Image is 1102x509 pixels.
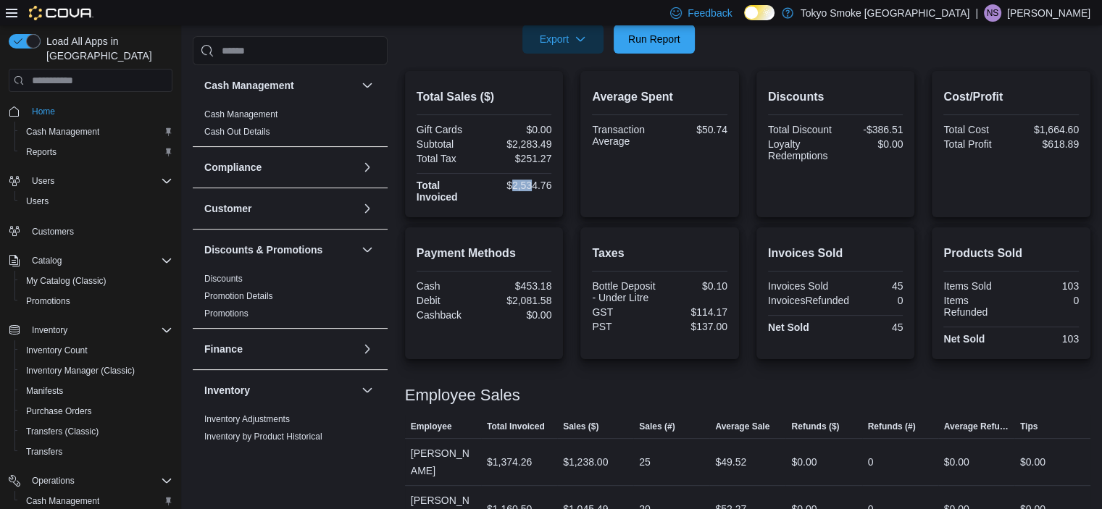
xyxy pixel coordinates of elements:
[32,226,74,237] span: Customers
[26,345,88,356] span: Inventory Count
[614,25,695,54] button: Run Report
[3,171,178,191] button: Users
[405,439,481,485] div: [PERSON_NAME]
[359,200,376,217] button: Customer
[20,403,98,420] a: Purchase Orders
[26,103,61,120] a: Home
[563,421,598,432] span: Sales ($)
[204,126,270,138] span: Cash Out Details
[20,293,76,310] a: Promotions
[417,138,481,150] div: Subtotal
[868,421,916,432] span: Refunds (#)
[204,274,243,284] a: Discounts
[639,453,651,471] div: 25
[32,475,75,487] span: Operations
[20,403,172,420] span: Purchase Orders
[14,191,178,211] button: Users
[838,280,903,292] div: 45
[791,453,817,471] div: $0.00
[943,138,1008,150] div: Total Profit
[592,280,656,303] div: Bottle Deposit - Under Litre
[204,342,356,356] button: Finance
[20,272,112,290] a: My Catalog (Classic)
[943,295,1008,318] div: Items Refunded
[204,109,277,119] a: Cash Management
[663,321,727,332] div: $137.00
[204,291,273,301] a: Promotion Details
[26,472,80,489] button: Operations
[204,243,322,257] h3: Discounts & Promotions
[14,271,178,291] button: My Catalog (Classic)
[20,443,172,460] span: Transfers
[26,446,62,458] span: Transfers
[715,421,769,432] span: Average Sale
[20,193,54,210] a: Users
[417,245,552,262] h2: Payment Methods
[768,124,832,135] div: Total Discount
[744,5,775,20] input: Dark Mode
[26,252,67,269] button: Catalog
[1014,138,1079,150] div: $618.89
[26,223,80,240] a: Customers
[20,423,104,440] a: Transfers (Classic)
[359,77,376,94] button: Cash Management
[1014,124,1079,135] div: $1,664.60
[32,106,55,117] span: Home
[628,32,680,46] span: Run Report
[26,385,63,397] span: Manifests
[943,280,1008,292] div: Items Sold
[405,387,520,404] h3: Employee Sales
[204,201,356,216] button: Customer
[768,295,849,306] div: InvoicesRefunded
[204,273,243,285] span: Discounts
[20,123,172,140] span: Cash Management
[487,295,551,306] div: $2,081.58
[20,443,68,460] a: Transfers
[1014,333,1079,345] div: 103
[639,421,675,432] span: Sales (#)
[487,153,551,164] div: $251.27
[487,309,551,321] div: $0.00
[20,272,172,290] span: My Catalog (Classic)
[943,245,1079,262] h2: Products Sold
[3,471,178,491] button: Operations
[204,383,250,397] h3: Inventory
[522,25,604,54] button: Export
[838,321,903,333] div: 45
[20,342,172,359] span: Inventory Count
[41,34,172,63] span: Load All Apps in [GEOGRAPHIC_DATA]
[744,20,745,21] span: Dark Mode
[487,280,551,292] div: $453.18
[20,123,105,140] a: Cash Management
[204,308,249,319] a: Promotions
[14,442,178,462] button: Transfers
[943,333,985,345] strong: Net Sold
[487,180,551,191] div: $2,534.76
[204,201,251,216] h3: Customer
[14,361,178,381] button: Inventory Manager (Classic)
[768,88,903,106] h2: Discounts
[1007,4,1090,22] p: [PERSON_NAME]
[204,431,322,442] span: Inventory by Product Historical
[1020,453,1045,471] div: $0.00
[768,280,832,292] div: Invoices Sold
[20,382,172,400] span: Manifests
[32,255,62,266] span: Catalog
[663,280,727,292] div: $0.10
[487,453,532,471] div: $1,374.26
[359,382,376,399] button: Inventory
[411,421,452,432] span: Employee
[20,342,93,359] a: Inventory Count
[204,413,290,425] span: Inventory Adjustments
[26,172,60,190] button: Users
[592,124,656,147] div: Transaction Average
[563,453,608,471] div: $1,238.00
[417,124,481,135] div: Gift Cards
[14,142,178,162] button: Reports
[359,159,376,176] button: Compliance
[26,126,99,138] span: Cash Management
[20,382,69,400] a: Manifests
[26,275,107,287] span: My Catalog (Classic)
[663,124,727,135] div: $50.74
[14,122,178,142] button: Cash Management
